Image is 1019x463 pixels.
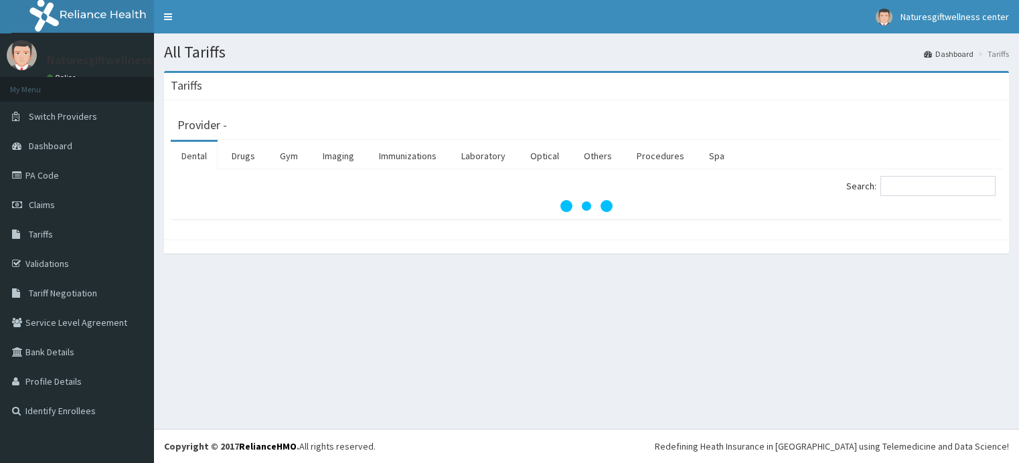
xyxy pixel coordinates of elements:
[876,9,892,25] img: User Image
[154,429,1019,463] footer: All rights reserved.
[655,440,1009,453] div: Redefining Heath Insurance in [GEOGRAPHIC_DATA] using Telemedicine and Data Science!
[239,440,297,452] a: RelianceHMO
[171,80,202,92] h3: Tariffs
[47,54,190,66] p: Naturesgiftwellness center
[924,48,973,60] a: Dashboard
[171,142,218,170] a: Dental
[312,142,365,170] a: Imaging
[269,142,309,170] a: Gym
[626,142,695,170] a: Procedures
[29,140,72,152] span: Dashboard
[975,48,1009,60] li: Tariffs
[368,142,447,170] a: Immunizations
[29,199,55,211] span: Claims
[221,142,266,170] a: Drugs
[177,119,227,131] h3: Provider -
[29,110,97,122] span: Switch Providers
[846,176,996,196] label: Search:
[451,142,516,170] a: Laboratory
[900,11,1009,23] span: Naturesgiftwellness center
[164,43,1009,61] h1: All Tariffs
[164,440,299,452] strong: Copyright © 2017 .
[29,287,97,299] span: Tariff Negotiation
[560,179,613,233] svg: audio-loading
[7,40,37,70] img: User Image
[520,142,570,170] a: Optical
[47,73,79,82] a: Online
[880,176,996,196] input: Search:
[698,142,735,170] a: Spa
[29,228,53,240] span: Tariffs
[573,142,623,170] a: Others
